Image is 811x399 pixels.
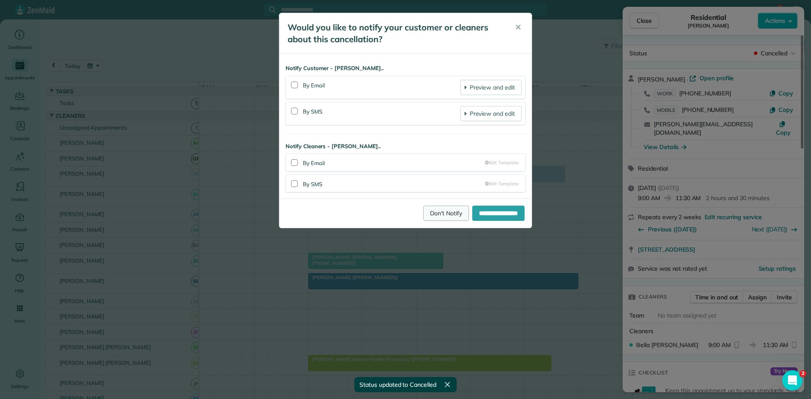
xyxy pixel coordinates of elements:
h5: Would you like to notify your customer or cleaners about this cancellation? [288,22,503,45]
a: Edit Template [485,159,519,166]
strong: Notify Cleaners - [PERSON_NAME].. [286,142,525,151]
span: ✕ [515,22,521,32]
div: By SMS [303,106,460,121]
div: By Email [303,80,460,95]
a: Don't Notify [423,206,469,221]
strong: Notify Customer - [PERSON_NAME].. [286,64,525,73]
span: Status updated to Cancelled [359,380,436,389]
a: Edit Template [485,180,519,187]
a: Preview and edit [460,106,522,121]
div: By Email [303,157,485,168]
iframe: Intercom live chat [782,370,803,391]
div: By SMS [303,179,485,189]
span: 2 [800,370,806,377]
a: Preview and edit [460,80,522,95]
